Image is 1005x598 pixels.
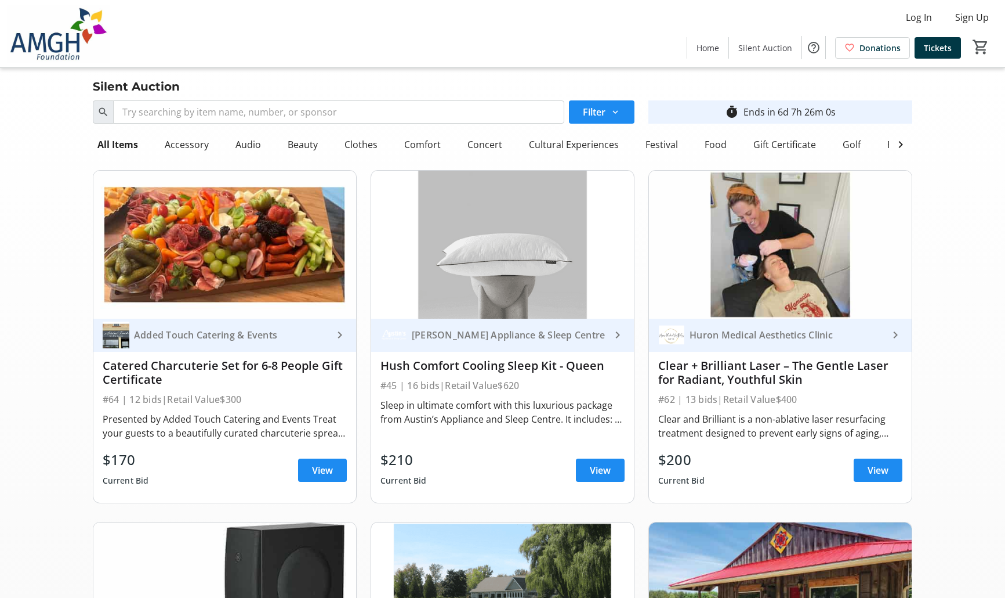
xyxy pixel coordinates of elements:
div: Beauty [283,133,322,156]
img: Added Touch Catering & Events [103,322,129,348]
img: Hush Comfort Cooling Sleep Kit - Queen [371,171,634,319]
a: Added Touch Catering & EventsAdded Touch Catering & Events [93,319,356,352]
div: Ends in 6d 7h 26m 0s [743,105,836,119]
div: Cultural Experiences [524,133,623,156]
mat-icon: keyboard_arrow_right [333,328,347,342]
span: Tickets [924,42,952,54]
span: Filter [583,105,605,119]
span: Sign Up [955,10,989,24]
span: View [312,463,333,477]
div: [PERSON_NAME] Appliance & Sleep Centre [407,329,611,341]
input: Try searching by item name, number, or sponsor [113,100,564,124]
div: $210 [380,449,427,470]
mat-icon: keyboard_arrow_right [611,328,625,342]
div: #64 | 12 bids | Retail Value $300 [103,391,347,408]
a: Huron Medical Aesthetics ClinicHuron Medical Aesthetics Clinic [649,319,912,352]
span: View [868,463,888,477]
a: View [854,459,902,482]
img: Catered Charcuterie Set for 6-8 People Gift Certificate [93,171,356,319]
a: View [298,459,347,482]
mat-icon: keyboard_arrow_right [888,328,902,342]
div: Current Bid [380,470,427,491]
div: Clear and Brilliant is a non-ablative laser resurfacing treatment designed to prevent early signs... [658,412,902,440]
span: Silent Auction [738,42,792,54]
div: Huron Medical Aesthetics Clinic [685,329,888,341]
div: Gift Certificate [749,133,821,156]
button: Cart [970,37,991,57]
button: Filter [569,100,634,124]
div: Concert [463,133,507,156]
a: Donations [835,37,910,59]
div: Silent Auction [86,77,187,96]
img: Austin's Appliance & Sleep Centre [380,322,407,348]
div: #62 | 13 bids | Retail Value $400 [658,391,902,408]
div: Clear + Brilliant Laser – The Gentle Laser for Radiant, Youthful Skin [658,359,902,387]
div: Comfort [400,133,445,156]
a: View [576,459,625,482]
div: #45 | 16 bids | Retail Value $620 [380,377,625,394]
div: Presented by Added Touch Catering and Events Treat your guests to a beautifully curated charcuter... [103,412,347,440]
div: $170 [103,449,149,470]
div: Audio [231,133,266,156]
a: Home [687,37,728,59]
img: Clear + Brilliant Laser – The Gentle Laser for Radiant, Youthful Skin [649,171,912,319]
a: Tickets [915,37,961,59]
div: Photo [883,133,919,156]
div: Added Touch Catering & Events [129,329,333,341]
a: Silent Auction [729,37,801,59]
button: Log In [897,8,941,27]
div: Festival [641,133,683,156]
div: $200 [658,449,705,470]
div: Hush Comfort Cooling Sleep Kit - Queen [380,359,625,373]
button: Help [802,36,825,59]
div: Accessory [160,133,213,156]
span: Home [696,42,719,54]
span: Log In [906,10,932,24]
div: Current Bid [658,470,705,491]
div: Golf [838,133,865,156]
a: Austin's Appliance & Sleep Centre[PERSON_NAME] Appliance & Sleep Centre [371,319,634,352]
div: Sleep in ultimate comfort with this luxurious package from Austin’s Appliance and Sleep Centre. I... [380,398,625,426]
div: Current Bid [103,470,149,491]
button: Sign Up [946,8,998,27]
span: View [590,463,611,477]
img: Huron Medical Aesthetics Clinic [658,322,685,348]
img: Alexandra Marine & General Hospital Foundation's Logo [7,5,110,63]
div: All Items [93,133,143,156]
mat-icon: timer_outline [725,105,739,119]
div: Catered Charcuterie Set for 6-8 People Gift Certificate [103,359,347,387]
div: Food [700,133,731,156]
span: Donations [859,42,901,54]
div: Clothes [340,133,382,156]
